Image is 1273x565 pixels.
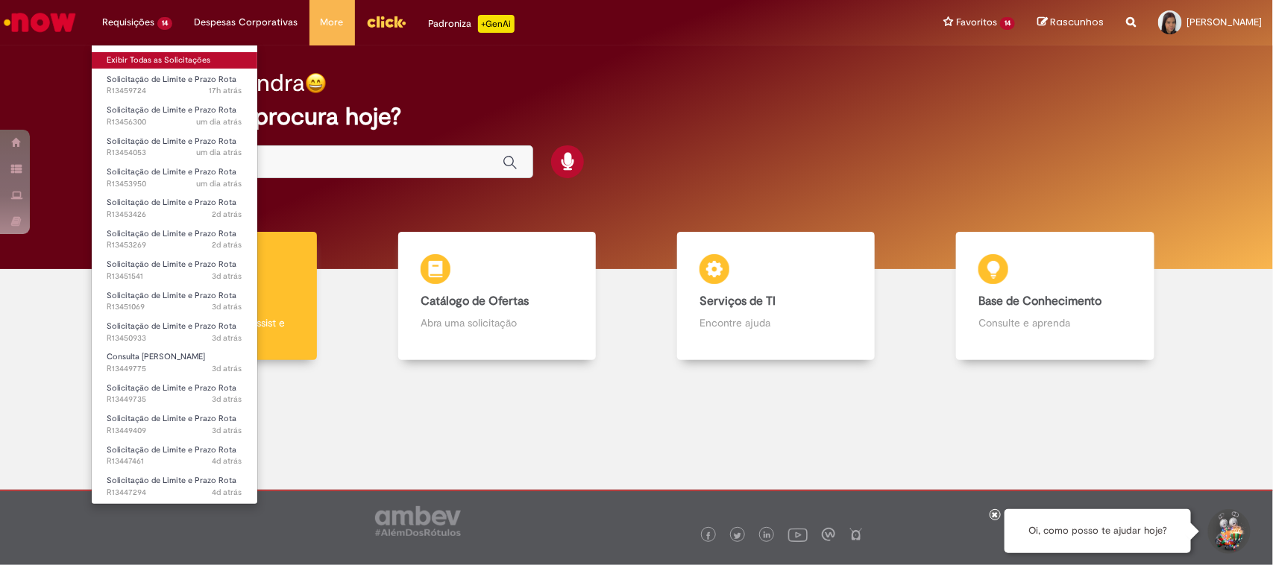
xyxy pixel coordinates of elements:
[107,351,205,362] span: Consulta [PERSON_NAME]
[107,197,236,208] span: Solicitação de Limite e Prazo Rota
[107,259,236,270] span: Solicitação de Limite e Prazo Rota
[92,349,257,376] a: Aberto R13449775 : Consulta Serasa
[92,256,257,284] a: Aberto R13451541 : Solicitação de Limite e Prazo Rota
[213,425,242,436] span: 3d atrás
[788,525,808,544] img: logo_footer_youtube.png
[120,104,1153,130] h2: O que você procura hoje?
[107,425,242,437] span: R13449409
[700,315,852,330] p: Encontre ajuda
[213,239,242,250] time: 27/08/2025 15:41:31
[197,116,242,127] span: um dia atrás
[213,239,242,250] span: 2d atrás
[107,321,236,332] span: Solicitação de Limite e Prazo Rota
[916,232,1195,361] a: Base de Conhecimento Consulte e aprenda
[107,487,242,499] span: R13447294
[92,226,257,253] a: Aberto R13453269 : Solicitação de Limite e Prazo Rota
[107,104,236,116] span: Solicitação de Limite e Prazo Rota
[197,178,242,189] time: 27/08/2025 17:31:05
[213,487,242,498] span: 4d atrás
[210,85,242,96] time: 28/08/2025 17:51:37
[107,363,242,375] span: R13449775
[421,315,573,330] p: Abra uma solicitação
[213,363,242,374] time: 26/08/2025 16:59:18
[107,413,236,424] span: Solicitação de Limite e Prazo Rota
[107,382,236,394] span: Solicitação de Limite e Prazo Rota
[210,85,242,96] span: 17h atrás
[92,288,257,315] a: Aberto R13451069 : Solicitação de Limite e Prazo Rota
[213,394,242,405] time: 26/08/2025 16:54:15
[92,164,257,192] a: Aberto R13453950 : Solicitação de Limite e Prazo Rota
[213,394,242,405] span: 3d atrás
[92,442,257,470] a: Aberto R13447461 : Solicitação de Limite e Prazo Rota
[92,72,257,99] a: Aberto R13459724 : Solicitação de Limite e Prazo Rota
[213,363,242,374] span: 3d atrás
[1050,15,1104,29] span: Rascunhos
[107,444,236,455] span: Solicitação de Limite e Prazo Rota
[107,455,242,467] span: R13447461
[1206,509,1251,554] button: Iniciar Conversa de Suporte
[92,195,257,222] a: Aberto R13453426 : Solicitação de Limite e Prazo Rota
[107,228,236,239] span: Solicitação de Limite e Prazo Rota
[107,394,242,405] span: R13449735
[107,290,236,301] span: Solicitação de Limite e Prazo Rota
[822,528,835,541] img: logo_footer_workplace.png
[213,271,242,282] span: 3d atrás
[107,178,242,190] span: R13453950
[107,147,242,159] span: R13454053
[107,271,242,282] span: R13451541
[764,531,771,540] img: logo_footer_linkedin.png
[107,332,242,344] span: R13450933
[1000,17,1015,30] span: 14
[213,301,242,312] span: 3d atrás
[92,380,257,408] a: Aberto R13449735 : Solicitação de Limite e Prazo Rota
[978,294,1101,309] b: Base de Conhecimento
[305,72,327,94] img: happy-face.png
[213,209,242,220] span: 2d atrás
[705,532,712,540] img: logo_footer_facebook.png
[700,294,776,309] b: Serviços de TI
[107,475,236,486] span: Solicitação de Limite e Prazo Rota
[92,102,257,130] a: Aberto R13456300 : Solicitação de Limite e Prazo Rota
[107,74,236,85] span: Solicitação de Limite e Prazo Rota
[1037,16,1104,30] a: Rascunhos
[213,271,242,282] time: 27/08/2025 10:37:32
[1,7,78,37] img: ServiceNow
[213,209,242,220] time: 27/08/2025 16:07:22
[734,532,741,540] img: logo_footer_twitter.png
[213,487,242,498] time: 26/08/2025 10:12:36
[213,332,242,344] time: 27/08/2025 09:12:54
[197,147,242,158] time: 27/08/2025 17:52:20
[366,10,406,33] img: click_logo_yellow_360x200.png
[956,15,997,30] span: Favoritos
[375,506,461,536] img: logo_footer_ambev_rotulo_gray.png
[849,528,863,541] img: logo_footer_naosei.png
[92,473,257,500] a: Aberto R13447294 : Solicitação de Limite e Prazo Rota
[213,425,242,436] time: 26/08/2025 16:16:37
[91,45,258,505] ul: Requisições
[197,147,242,158] span: um dia atrás
[92,318,257,346] a: Aberto R13450933 : Solicitação de Limite e Prazo Rota
[107,116,242,128] span: R13456300
[107,166,236,177] span: Solicitação de Limite e Prazo Rota
[92,133,257,161] a: Aberto R13454053 : Solicitação de Limite e Prazo Rota
[213,301,242,312] time: 27/08/2025 09:33:09
[107,85,242,97] span: R13459724
[1186,16,1262,28] span: [PERSON_NAME]
[478,15,515,33] p: +GenAi
[195,15,298,30] span: Despesas Corporativas
[107,239,242,251] span: R13453269
[197,178,242,189] span: um dia atrás
[107,301,242,313] span: R13451069
[978,315,1131,330] p: Consulte e aprenda
[213,332,242,344] span: 3d atrás
[421,294,529,309] b: Catálogo de Ofertas
[213,455,242,467] span: 4d atrás
[637,232,916,361] a: Serviços de TI Encontre ajuda
[92,411,257,438] a: Aberto R13449409 : Solicitação de Limite e Prazo Rota
[157,17,172,30] span: 14
[107,209,242,221] span: R13453426
[102,15,154,30] span: Requisições
[78,232,357,361] a: Tirar dúvidas Tirar dúvidas com Lupi Assist e Gen Ai
[429,15,515,33] div: Padroniza
[1005,509,1191,553] div: Oi, como posso te ajudar hoje?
